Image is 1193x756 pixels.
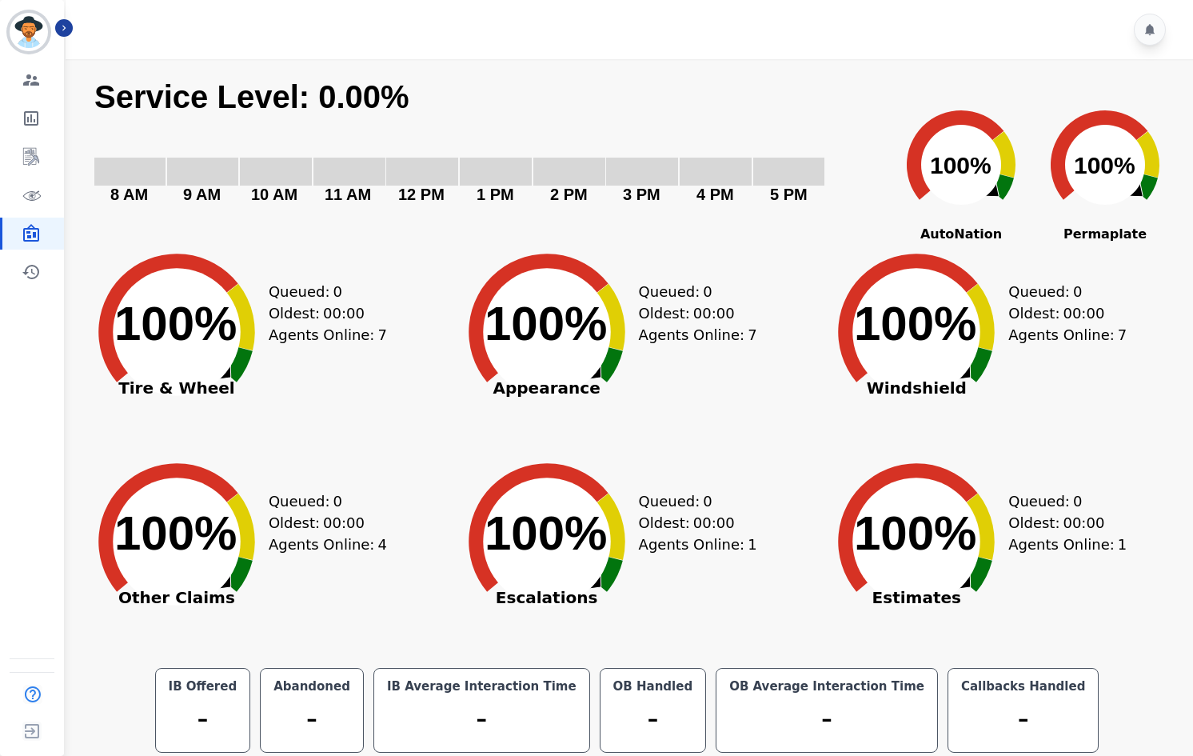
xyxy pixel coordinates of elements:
div: - [726,694,928,742]
span: 7 [748,324,756,346]
div: Agents Online: [639,534,775,555]
span: 00:00 [1063,512,1104,534]
div: - [384,694,580,742]
span: Permaplate [1033,225,1177,244]
div: IB Average Interaction Time [384,678,580,694]
div: Oldest: [639,302,759,324]
div: - [610,694,696,742]
div: Oldest: [1008,302,1128,324]
div: Agents Online: [639,324,775,346]
span: 1 [748,534,756,555]
span: 0 [703,490,712,512]
div: Oldest: [639,512,759,534]
div: Queued: [269,490,389,512]
div: Oldest: [1008,512,1128,534]
div: Queued: [639,490,759,512]
div: Queued: [1008,281,1128,302]
span: 0 [333,490,342,512]
div: Queued: [269,281,389,302]
div: Oldest: [269,512,389,534]
text: 10 AM [251,186,297,203]
span: Tire & Wheel [77,380,277,396]
text: 100% [114,297,237,350]
text: 4 PM [696,186,734,203]
text: 11 AM [325,186,371,203]
text: 100% [485,297,607,350]
span: 00:00 [693,512,735,534]
text: 100% [1074,152,1135,178]
div: Agents Online: [269,324,405,346]
span: 7 [377,324,386,346]
text: 100% [114,506,237,560]
svg: Service Level: 0% [93,78,886,226]
div: Abandoned [270,678,353,694]
img: Bordered avatar [10,13,48,51]
span: 00:00 [693,302,735,324]
span: 00:00 [323,302,365,324]
span: Estimates [816,590,1016,606]
text: 8 AM [110,186,148,203]
text: Service Level: 0.00% [94,79,409,114]
span: 1 [1118,534,1127,555]
span: 0 [333,281,342,302]
div: - [166,694,241,742]
span: Appearance [447,380,647,396]
div: Agents Online: [269,534,405,555]
span: 00:00 [1063,302,1104,324]
div: OB Average Interaction Time [726,678,928,694]
span: Windshield [816,380,1016,396]
div: Agents Online: [1008,324,1144,346]
div: - [270,694,353,742]
span: Other Claims [77,590,277,606]
div: Callbacks Handled [958,678,1088,694]
text: 2 PM [550,186,588,203]
div: Oldest: [269,302,389,324]
div: - [958,694,1088,742]
div: Queued: [1008,490,1128,512]
text: 9 AM [183,186,221,203]
div: IB Offered [166,678,241,694]
text: 100% [485,506,607,560]
text: 1 PM [477,186,514,203]
div: Agents Online: [1008,534,1144,555]
div: Queued: [639,281,759,302]
span: 00:00 [323,512,365,534]
span: 4 [377,534,386,555]
span: 7 [1118,324,1127,346]
text: 12 PM [398,186,445,203]
span: 0 [703,281,712,302]
text: 3 PM [623,186,660,203]
span: Escalations [447,590,647,606]
text: 5 PM [770,186,808,203]
div: OB Handled [610,678,696,694]
span: 0 [1073,490,1082,512]
text: 100% [854,506,976,560]
span: 0 [1073,281,1082,302]
text: 100% [854,297,976,350]
text: 100% [930,152,992,178]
